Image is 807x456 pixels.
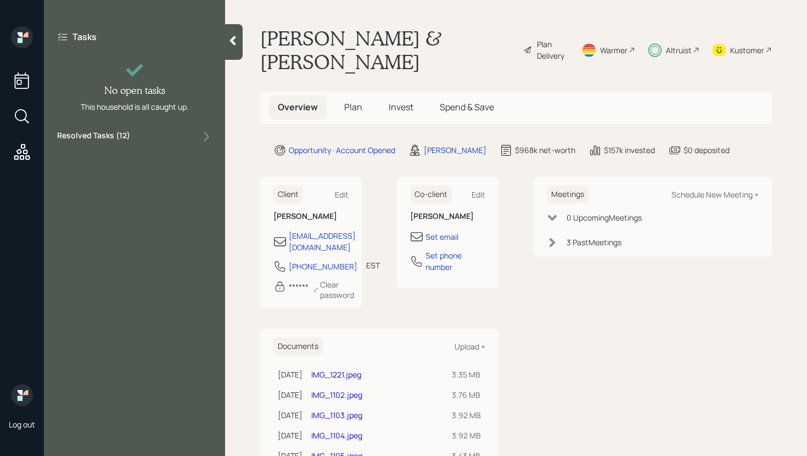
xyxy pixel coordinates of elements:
[472,189,485,200] div: Edit
[289,144,395,156] div: Opportunity · Account Opened
[278,389,302,401] div: [DATE]
[273,185,303,204] h6: Client
[311,390,362,400] a: IMG_1102.jpeg
[260,26,514,74] h1: [PERSON_NAME] & [PERSON_NAME]
[425,250,485,273] div: Set phone number
[452,430,481,441] div: 3.92 MB
[452,389,481,401] div: 3.76 MB
[366,260,380,271] div: EST
[389,101,413,113] span: Invest
[104,85,165,97] h4: No open tasks
[72,31,97,43] label: Tasks
[289,230,356,253] div: [EMAIL_ADDRESS][DOMAIN_NAME]
[537,38,568,61] div: Plan Delivery
[410,212,485,221] h6: [PERSON_NAME]
[452,409,481,421] div: 3.92 MB
[344,101,362,113] span: Plan
[730,44,764,56] div: Kustomer
[567,237,621,248] div: 3 Past Meeting s
[313,279,357,300] div: Clear password
[311,410,362,420] a: IMG_1103.jpeg
[311,369,361,380] a: IMG_1221.jpeg
[604,144,655,156] div: $157k invested
[424,144,486,156] div: [PERSON_NAME]
[311,430,362,441] a: IMG_1104.jpeg
[666,44,692,56] div: Altruist
[11,384,33,406] img: retirable_logo.png
[547,185,589,204] h6: Meetings
[273,212,349,221] h6: [PERSON_NAME]
[567,212,642,223] div: 0 Upcoming Meeting s
[278,101,318,113] span: Overview
[273,337,323,356] h6: Documents
[278,409,302,421] div: [DATE]
[335,189,349,200] div: Edit
[410,185,452,204] h6: Co-client
[9,419,35,430] div: Log out
[289,261,357,272] div: [PHONE_NUMBER]
[600,44,627,56] div: Warmer
[671,189,759,200] div: Schedule New Meeting +
[452,369,481,380] div: 3.35 MB
[57,130,130,143] label: Resolved Tasks ( 12 )
[425,231,458,243] div: Set email
[278,369,302,380] div: [DATE]
[683,144,730,156] div: $0 deposited
[440,101,494,113] span: Spend & Save
[455,341,485,352] div: Upload +
[278,430,302,441] div: [DATE]
[81,101,189,112] div: This household is all caught up.
[515,144,575,156] div: $968k net-worth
